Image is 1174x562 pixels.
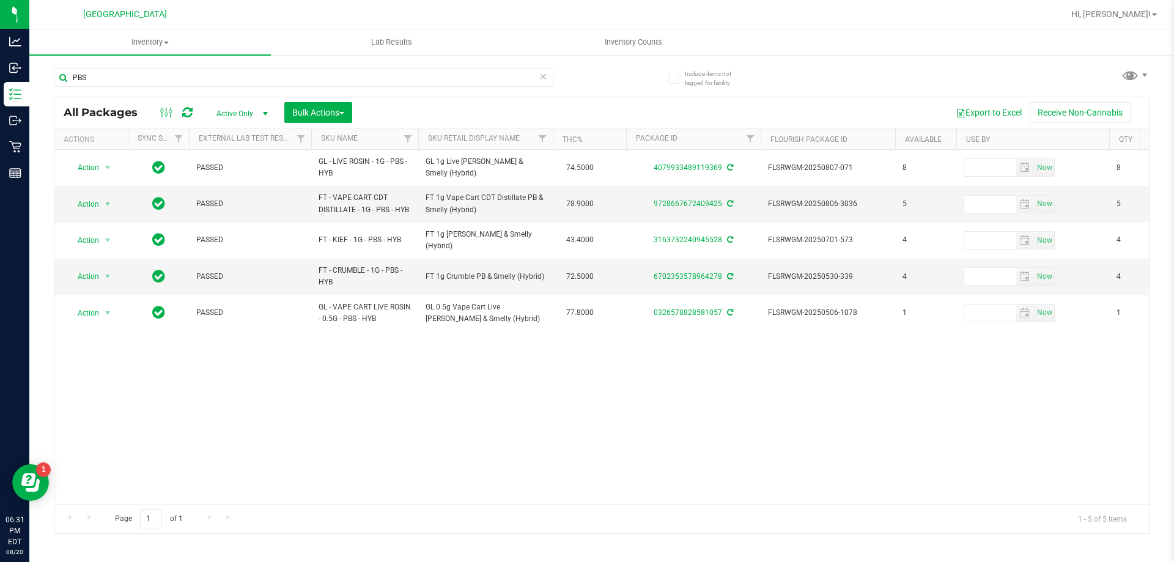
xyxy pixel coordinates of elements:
span: select [100,232,116,249]
span: [GEOGRAPHIC_DATA] [83,9,167,20]
span: FLSRWGM-20250701-573 [768,234,888,246]
inline-svg: Inventory [9,88,21,100]
a: 6702353578964278 [654,272,722,281]
span: PASSED [196,271,304,283]
span: select [1016,196,1034,213]
a: Flourish Package ID [770,135,847,144]
span: PASSED [196,307,304,319]
span: Set Current date [1034,232,1055,250]
span: Lab Results [355,37,429,48]
span: Action [67,159,100,176]
span: 1 - 5 of 5 items [1068,509,1137,528]
button: Bulk Actions [284,102,352,123]
p: 08/20 [6,547,24,556]
span: select [100,159,116,176]
span: In Sync [152,304,165,321]
span: In Sync [152,195,165,212]
span: 72.5000 [560,268,600,286]
span: In Sync [152,231,165,248]
inline-svg: Reports [9,167,21,179]
inline-svg: Retail [9,141,21,153]
span: select [1034,305,1054,322]
span: select [1016,159,1034,176]
span: 1 [1117,307,1163,319]
span: Set Current date [1034,304,1055,322]
span: 4 [903,271,949,283]
a: Lab Results [271,29,512,55]
span: select [1016,232,1034,249]
span: Set Current date [1034,195,1055,213]
a: Inventory Counts [512,29,754,55]
button: Export to Excel [948,102,1030,123]
span: Action [67,196,100,213]
span: All Packages [64,106,150,119]
iframe: Resource center [12,464,49,501]
span: FT 1g Crumble PB & Smelly (Hybrid) [426,271,545,283]
span: Hi, [PERSON_NAME]! [1071,9,1151,19]
span: select [1034,196,1054,213]
a: 3163732240945528 [654,235,722,244]
span: GL - LIVE ROSIN - 1G - PBS - HYB [319,156,411,179]
div: Actions [64,135,123,144]
a: SKU Name [321,134,358,142]
span: FLSRWGM-20250530-339 [768,271,888,283]
span: FT - CRUMBLE - 1G - PBS - HYB [319,265,411,288]
a: Sku Retail Display Name [428,134,520,142]
a: Filter [169,128,189,149]
span: GL - VAPE CART LIVE ROSIN - 0.5G - PBS - HYB [319,301,411,325]
span: In Sync [152,268,165,285]
a: Available [905,135,942,144]
span: Inventory Counts [588,37,679,48]
span: PASSED [196,234,304,246]
span: 4 [1117,271,1163,283]
inline-svg: Analytics [9,35,21,48]
span: FT - VAPE CART CDT DISTILLATE - 1G - PBS - HYB [319,192,411,215]
a: Inventory [29,29,271,55]
span: Sync from Compliance System [725,308,733,317]
a: Filter [533,128,553,149]
span: Action [67,268,100,285]
span: select [1016,305,1034,322]
span: Sync from Compliance System [725,272,733,281]
span: PASSED [196,162,304,174]
span: 43.4000 [560,231,600,249]
span: 8 [1117,162,1163,174]
a: Sync Status [138,134,185,142]
span: Sync from Compliance System [725,199,733,208]
span: select [100,268,116,285]
a: External Lab Test Result [199,134,295,142]
span: Sync from Compliance System [725,163,733,172]
span: FT - KIEF - 1G - PBS - HYB [319,234,411,246]
span: 8 [903,162,949,174]
span: select [100,196,116,213]
span: PASSED [196,198,304,210]
a: 9728667672409425 [654,199,722,208]
span: Action [67,305,100,322]
span: 1 [903,307,949,319]
span: 4 [903,234,949,246]
span: GL 0.5g Vape Cart Live [PERSON_NAME] & Smelly (Hybrid) [426,301,545,325]
span: Set Current date [1034,159,1055,177]
span: GL 1g Live [PERSON_NAME] & Smelly (Hybrid) [426,156,545,179]
span: 78.9000 [560,195,600,213]
span: 5 [903,198,949,210]
a: 0326578828581057 [654,308,722,317]
span: 77.8000 [560,304,600,322]
input: 1 [140,509,162,528]
a: Package ID [636,134,677,142]
a: Filter [740,128,761,149]
span: FT 1g Vape Cart CDT Distillate PB & Smelly (Hybrid) [426,192,545,215]
span: FLSRWGM-20250807-071 [768,162,888,174]
span: select [1034,159,1054,176]
button: Receive Non-Cannabis [1030,102,1131,123]
a: THC% [563,135,583,144]
p: 06:31 PM EDT [6,514,24,547]
span: Include items not tagged for facility [685,69,746,87]
a: Filter [398,128,418,149]
span: select [1016,268,1034,285]
a: 4079933489119369 [654,163,722,172]
span: Inventory [29,37,271,48]
inline-svg: Inbound [9,62,21,74]
input: Search Package ID, Item Name, SKU, Lot or Part Number... [54,68,553,87]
